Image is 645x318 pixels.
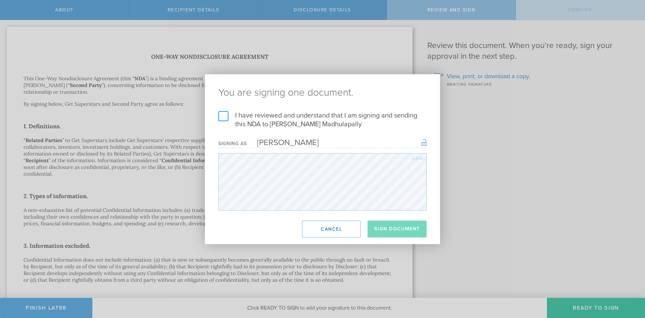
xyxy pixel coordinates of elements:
button: Sign Document [368,221,427,237]
div: [PERSON_NAME] [247,138,319,147]
ng-pluralize: You are signing one document. [218,88,427,98]
iframe: Chat Widget [611,266,645,298]
div: Signing as [218,141,247,146]
label: I have reviewed and understand that I am signing and sending this NDA to [PERSON_NAME] Madhulapally [218,111,427,129]
button: Cancel [302,221,361,237]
